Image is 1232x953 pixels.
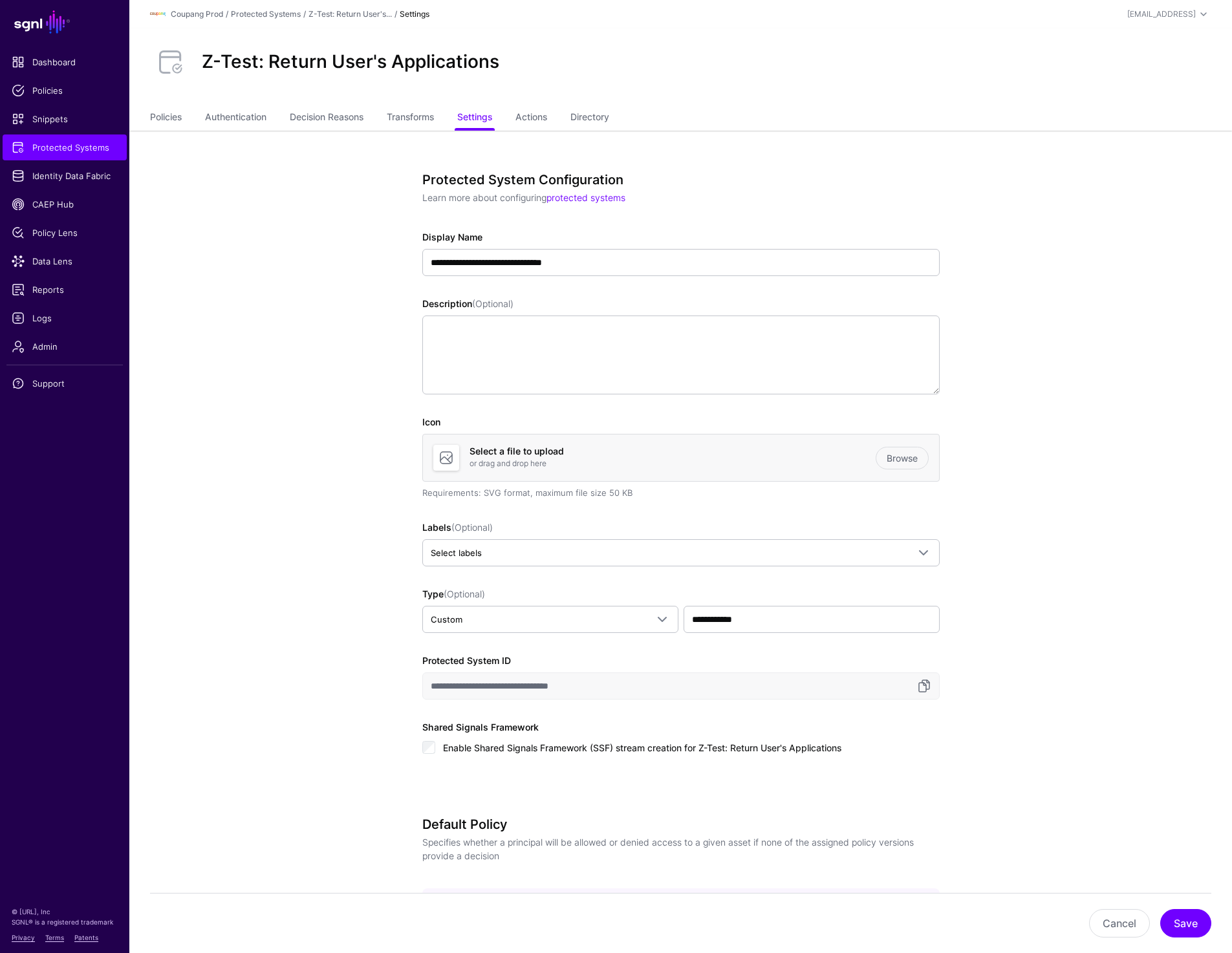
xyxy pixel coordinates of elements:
[205,106,266,131] a: Authentication
[74,934,98,941] a: Patents
[1160,909,1211,937] button: Save
[12,934,35,941] a: Privacy
[387,106,434,131] a: Transforms
[431,614,462,625] span: Custom
[12,169,118,182] span: Identity Data Fabric
[12,198,118,211] span: CAEP Hub
[12,906,118,917] p: © [URL], Inc
[470,446,876,457] h4: Select a file to upload
[12,56,118,69] span: Dashboard
[422,172,929,187] h3: Protected System Configuration
[231,9,301,19] a: Protected Systems
[12,226,118,239] span: Policy Lens
[12,340,118,353] span: Admin
[3,191,127,217] a: CAEP Hub
[150,106,182,131] a: Policies
[876,447,929,469] a: Browse
[400,9,429,19] strong: Settings
[422,835,929,862] p: Specifies whether a principal will be allowed or denied access to a given asset if none of the as...
[150,6,166,22] img: svg+xml;base64,PHN2ZyBpZD0iTG9nbyIgeG1sbnM9Imh0dHA6Ly93d3cudzMub3JnLzIwMDAvc3ZnIiB3aWR0aD0iMTIxLj...
[3,305,127,331] a: Logs
[444,588,485,599] span: (Optional)
[223,8,231,20] div: /
[422,415,440,429] label: Icon
[12,917,118,927] p: SGNL® is a registered trademark
[392,8,400,20] div: /
[422,487,940,500] div: Requirements: SVG format, maximum file size 50 KB
[3,277,127,303] a: Reports
[1127,8,1196,20] div: [EMAIL_ADDRESS]
[422,720,539,734] label: Shared Signals Framework
[202,51,499,73] h2: Z-Test: Return User's Applications
[422,520,493,534] label: Labels
[12,141,118,154] span: Protected Systems
[422,587,485,601] label: Type
[3,248,127,274] a: Data Lens
[3,334,127,359] a: Admin
[3,163,127,189] a: Identity Data Fabric
[457,106,492,131] a: Settings
[422,230,482,244] label: Display Name
[422,297,513,310] label: Description
[422,191,929,204] p: Learn more about configuring
[443,742,841,753] span: Enable Shared Signals Framework (SSF) stream creation for Z-Test: Return User's Applications
[290,106,363,131] a: Decision Reasons
[45,934,64,941] a: Terms
[12,283,118,296] span: Reports
[422,817,929,832] h3: Default Policy
[3,106,127,132] a: Snippets
[171,9,223,19] a: Coupang Prod
[472,298,513,309] span: (Optional)
[451,522,493,533] span: (Optional)
[12,377,118,390] span: Support
[3,220,127,246] a: Policy Lens
[3,78,127,103] a: Policies
[470,458,876,469] p: or drag and drop here
[12,312,118,325] span: Logs
[301,8,308,20] div: /
[308,9,392,19] a: Z-Test: Return User's...
[431,548,482,558] span: Select labels
[422,654,511,667] label: Protected System ID
[515,106,547,131] a: Actions
[12,84,118,97] span: Policies
[3,49,127,75] a: Dashboard
[546,192,625,203] a: protected systems
[12,112,118,125] span: Snippets
[12,255,118,268] span: Data Lens
[1089,909,1150,937] button: Cancel
[570,106,609,131] a: Directory
[8,8,122,36] a: SGNL
[3,134,127,160] a: Protected Systems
